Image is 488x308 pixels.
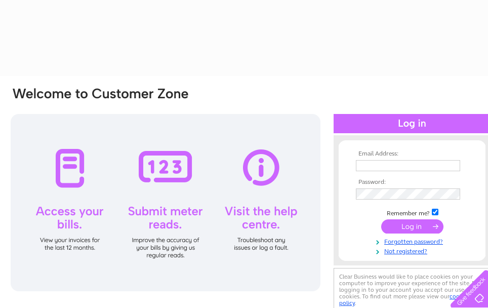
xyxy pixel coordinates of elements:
[356,236,471,246] a: Forgotten password?
[353,150,471,158] th: Email Address:
[356,246,471,255] a: Not registered?
[381,219,443,234] input: Submit
[353,207,471,217] td: Remember me?
[339,293,470,306] a: cookies policy
[353,179,471,186] th: Password:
